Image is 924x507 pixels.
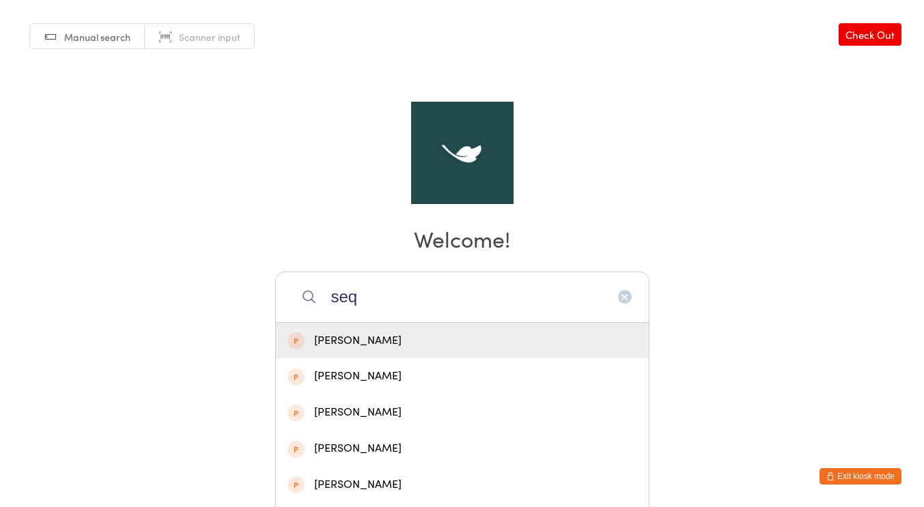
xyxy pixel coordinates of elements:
[288,476,637,494] div: [PERSON_NAME]
[275,272,649,322] input: Search
[839,23,901,46] a: Check Out
[288,439,637,458] div: [PERSON_NAME]
[288,403,637,422] div: [PERSON_NAME]
[288,332,637,350] div: [PERSON_NAME]
[64,30,130,44] span: Manual search
[14,223,910,254] h2: Welcome!
[288,367,637,386] div: [PERSON_NAME]
[179,30,240,44] span: Scanner input
[820,468,901,484] button: Exit kiosk mode
[411,102,514,204] img: ACA Network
